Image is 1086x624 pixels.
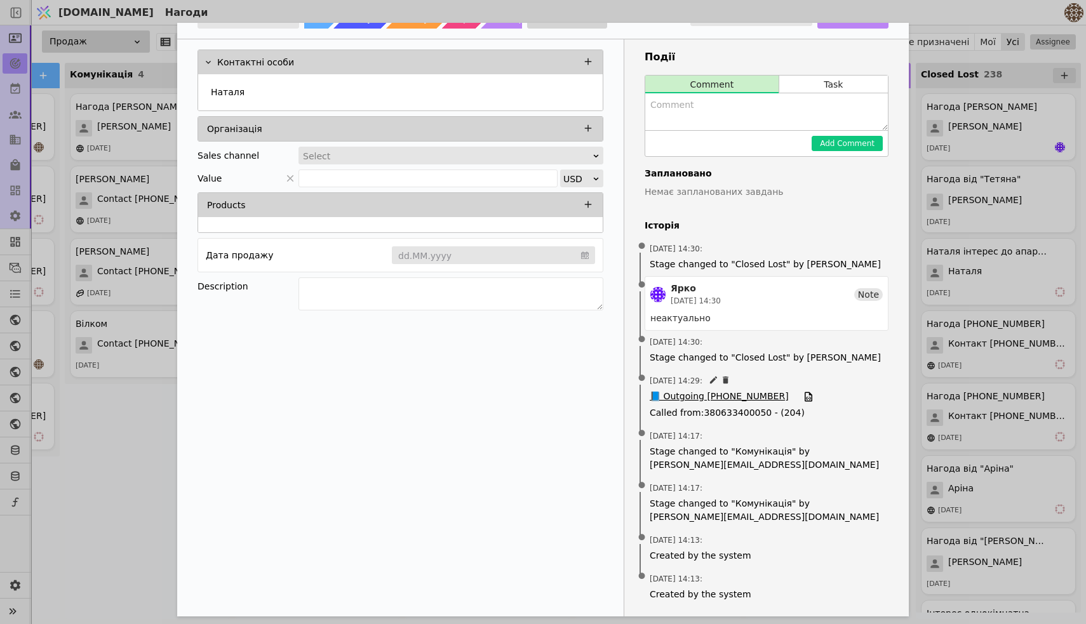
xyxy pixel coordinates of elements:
span: [DATE] 14:17 : [650,482,702,494]
span: Stage changed to "Комунікація" by [PERSON_NAME][EMAIL_ADDRESS][DOMAIN_NAME] [650,445,883,472]
p: Наталя [211,86,245,99]
div: Ярко [671,282,721,295]
span: • [636,561,648,593]
img: Яр [650,287,666,302]
span: Stage changed to "Комунікація" by [PERSON_NAME][EMAIL_ADDRESS][DOMAIN_NAME] [650,497,883,524]
span: • [636,418,648,450]
span: [DATE] 14:29 : [650,375,702,387]
button: Task [779,76,888,93]
p: Products [207,199,245,212]
p: Контактні особи [217,56,294,69]
p: Організація [207,123,262,136]
div: [DATE] 14:30 [671,295,721,307]
h4: Історія [645,219,888,232]
span: [DATE] 14:30 : [650,243,702,255]
span: • [636,324,648,356]
h4: Заплановано [645,167,888,180]
div: Sales channel [198,147,259,164]
div: неактуально [650,312,883,325]
p: Немає запланованих завдань [645,185,888,199]
h3: Події [645,50,888,65]
span: • [636,230,648,263]
span: • [636,470,648,502]
span: Created by the system [650,588,883,601]
span: • [636,522,648,554]
span: • [636,269,648,302]
div: Select [303,147,591,165]
button: Comment [645,76,779,93]
div: Description [198,277,298,295]
span: Created by the system [650,549,883,562]
div: Note [854,288,883,301]
span: [DATE] 14:17 : [650,430,702,442]
span: Called from : 380633400050 - (204) [650,406,883,420]
div: Add Opportunity [177,23,909,616]
button: Add Comment [812,136,883,151]
span: Value [198,169,222,187]
span: • [636,362,648,395]
div: Дата продажу [206,246,273,264]
svg: calendar [581,249,589,262]
span: [DATE] 14:13 : [650,534,702,546]
span: [DATE] 14:30 : [650,336,702,348]
span: 📘 Outgoing [PHONE_NUMBER] [650,390,789,404]
span: Stage changed to "Closed Lost" by [PERSON_NAME] [650,258,883,271]
span: Stage changed to "Closed Lost" by [PERSON_NAME] [650,351,883,364]
span: [DATE] 14:13 : [650,573,702,585]
div: USD [563,170,592,188]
